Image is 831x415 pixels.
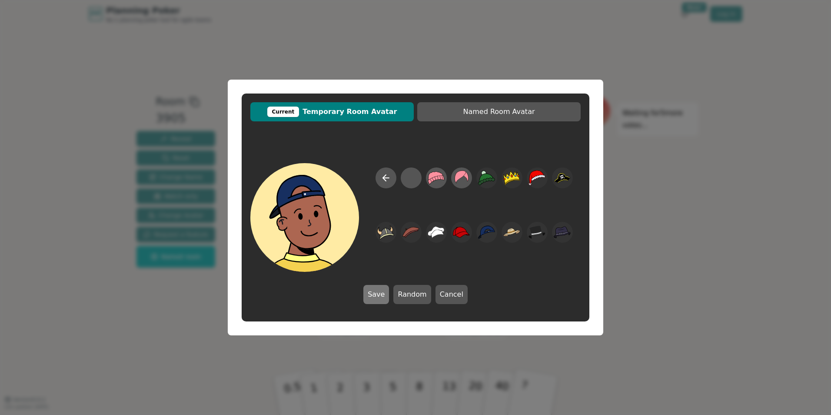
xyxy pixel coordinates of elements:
[422,107,576,117] span: Named Room Avatar
[363,285,389,304] button: Save
[417,102,581,121] button: Named Room Avatar
[250,102,414,121] button: CurrentTemporary Room Avatar
[393,285,431,304] button: Random
[255,107,409,117] span: Temporary Room Avatar
[267,107,299,117] div: Current
[435,285,468,304] button: Cancel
